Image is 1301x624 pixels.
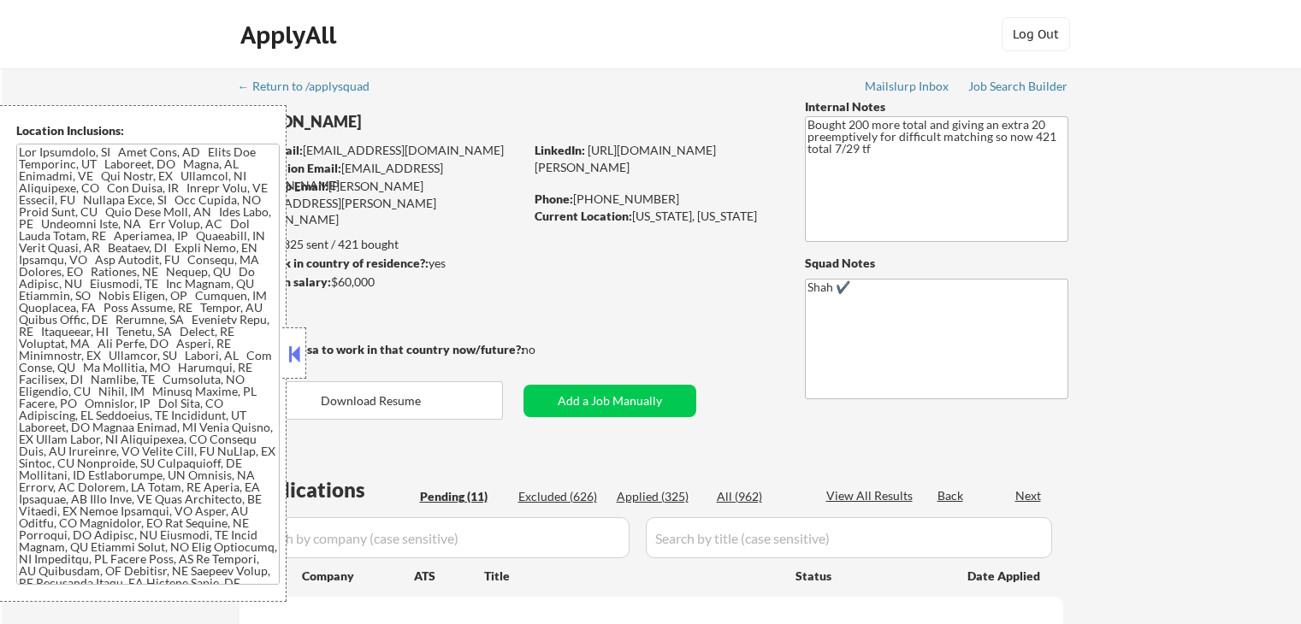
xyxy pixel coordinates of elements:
[484,568,779,585] div: Title
[420,488,506,505] div: Pending (11)
[239,274,523,291] div: $60,000
[240,111,591,132] div: [PERSON_NAME]
[535,191,777,208] div: [PHONE_NUMBER]
[238,79,386,97] a: ← Return to /applysquad
[865,80,950,92] div: Mailslurp Inbox
[16,122,280,139] div: Location Inclusions:
[617,488,702,505] div: Applied (325)
[1002,17,1070,51] button: Log Out
[240,21,341,50] div: ApplyAll
[414,568,484,585] div: ATS
[240,178,523,228] div: [PERSON_NAME][EMAIL_ADDRESS][PERSON_NAME][DOMAIN_NAME]
[805,98,1068,115] div: Internal Notes
[646,517,1052,558] input: Search by title (case sensitive)
[795,560,943,591] div: Status
[1015,487,1043,504] div: Next
[826,487,918,504] div: View All Results
[302,568,414,585] div: Company
[535,209,632,223] strong: Current Location:
[240,342,524,356] strong: Will need Visa to work in that country now/future?:
[522,341,571,358] div: no
[523,385,696,417] button: Add a Job Manually
[968,79,1068,97] a: Job Search Builder
[535,208,777,225] div: [US_STATE], [US_STATE]
[937,487,965,504] div: Back
[967,568,1043,585] div: Date Applied
[240,381,503,420] button: Download Resume
[717,488,802,505] div: All (962)
[535,191,573,206] strong: Phone:
[240,160,523,193] div: [EMAIL_ADDRESS][DOMAIN_NAME]
[239,255,518,272] div: yes
[518,488,604,505] div: Excluded (626)
[245,517,630,558] input: Search by company (case sensitive)
[238,80,386,92] div: ← Return to /applysquad
[239,236,523,253] div: 325 sent / 421 bought
[239,256,429,270] strong: Can work in country of residence?:
[968,80,1068,92] div: Job Search Builder
[535,143,585,157] strong: LinkedIn:
[805,255,1068,272] div: Squad Notes
[535,143,716,174] a: [URL][DOMAIN_NAME][PERSON_NAME]
[245,480,414,500] div: Applications
[865,79,950,97] a: Mailslurp Inbox
[240,142,523,159] div: [EMAIL_ADDRESS][DOMAIN_NAME]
